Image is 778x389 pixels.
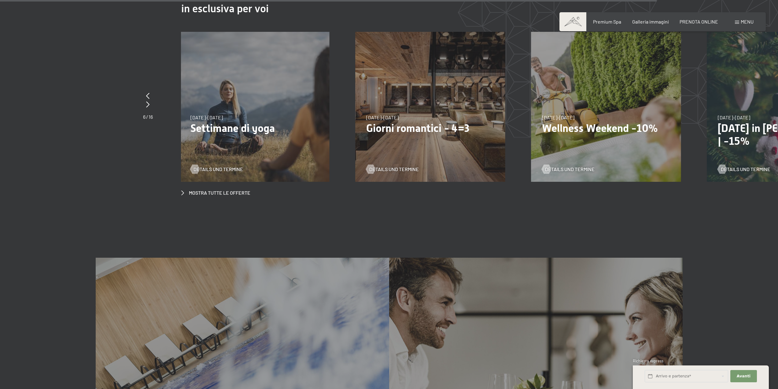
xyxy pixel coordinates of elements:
[542,114,574,120] span: [DATE]-[DATE]
[181,189,250,196] a: Mostra tutte le offerte
[194,166,243,173] span: Details und Termine
[146,114,148,120] span: /
[190,122,319,135] p: Settimane di yoga
[190,166,243,173] a: Details und Termine
[545,166,595,173] span: Details und Termine
[633,358,663,363] span: Richiesta express
[680,19,718,24] a: PRENOTA ONLINE
[366,114,399,120] span: [DATE]-[DATE]
[366,122,495,135] p: Giorni romantici - 4=3
[718,114,750,120] span: [DATE]-[DATE]
[181,2,269,15] span: in esclusiva per voi
[149,114,153,120] span: 16
[143,114,146,120] span: 6
[730,370,757,383] button: Avanti
[542,122,670,135] p: Wellness Weekend -10%
[737,373,750,379] span: Avanti
[741,19,754,24] span: Menu
[721,166,770,173] span: Details und Termine
[593,19,621,24] a: Premium Spa
[542,166,595,173] a: Details und Termine
[632,19,669,24] a: Galleria immagini
[369,166,419,173] span: Details und Termine
[190,114,223,120] span: [DATE]-[DATE]
[366,166,419,173] a: Details und Termine
[189,189,250,196] span: Mostra tutte le offerte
